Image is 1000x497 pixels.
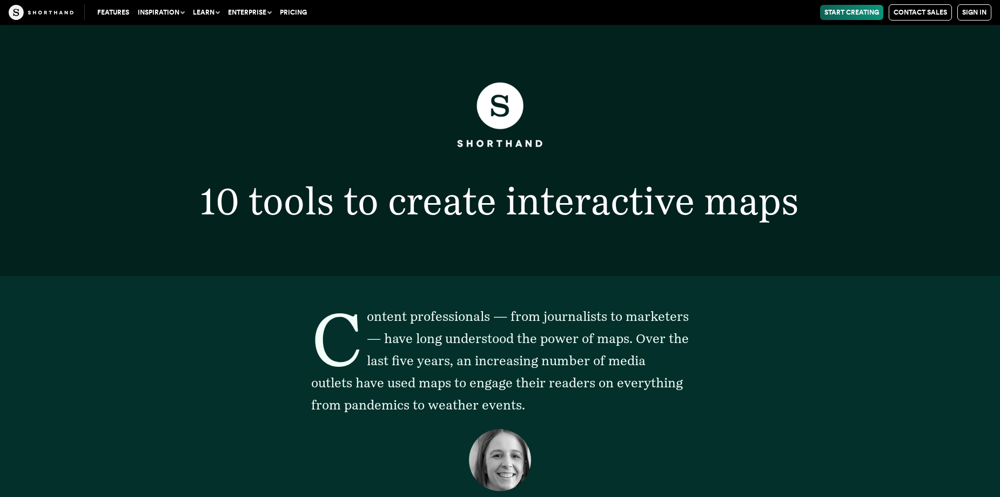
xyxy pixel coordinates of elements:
[133,5,189,20] button: Inspiration
[149,182,851,220] h1: 10 tools to create interactive maps
[957,4,991,21] a: Sign in
[224,5,276,20] button: Enterprise
[9,5,73,20] img: The Craft
[311,308,689,412] span: Content professionals — from journalists to marketers — have long understood the power of maps. O...
[820,5,883,20] a: Start Creating
[276,5,311,20] a: Pricing
[189,5,224,20] button: Learn
[93,5,133,20] a: Features
[889,4,952,21] a: Contact Sales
